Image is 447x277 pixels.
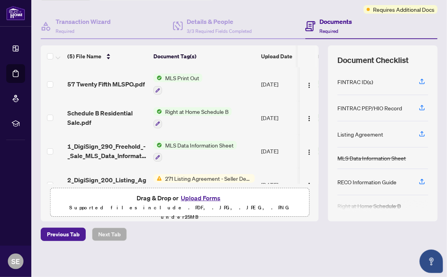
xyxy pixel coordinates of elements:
[153,141,237,162] button: Status IconMLS Data Information Sheet
[373,5,434,14] span: Requires Additional Docs
[55,203,304,222] p: Supported files include .PDF, .JPG, .JPEG, .PNG under 25 MB
[187,28,252,34] span: 3/3 Required Fields Completed
[258,101,311,135] td: [DATE]
[337,55,409,66] span: Document Checklist
[337,104,402,112] div: FINTRAC PEP/HIO Record
[137,193,223,203] span: Drag & Drop or
[303,112,315,124] button: Logo
[56,28,74,34] span: Required
[420,250,443,273] button: Open asap
[11,256,20,267] span: SE
[92,228,127,241] button: Next Tab
[153,74,202,95] button: Status IconMLS Print Out
[162,107,232,116] span: Right at Home Schedule B
[337,178,397,186] div: RECO Information Guide
[306,182,312,189] img: Logo
[153,107,232,128] button: Status IconRight at Home Schedule B
[337,77,373,86] div: FINTRAC ID(s)
[306,115,312,122] img: Logo
[306,149,312,155] img: Logo
[47,228,79,241] span: Previous Tab
[261,52,292,61] span: Upload Date
[258,168,311,201] td: [DATE]
[153,141,162,149] img: Status Icon
[258,135,311,168] td: [DATE]
[162,141,237,149] span: MLS Data Information Sheet
[153,174,255,195] button: Status Icon271 Listing Agreement - Seller Designated Representation Agreement Authority to Offer ...
[64,45,150,67] th: (5) File Name
[153,107,162,116] img: Status Icon
[41,228,86,241] button: Previous Tab
[258,67,311,101] td: [DATE]
[6,6,25,20] img: logo
[67,52,101,61] span: (5) File Name
[162,174,255,183] span: 271 Listing Agreement - Seller Designated Representation Agreement Authority to Offer for Sale
[67,108,147,127] span: Schedule B Residential Sale.pdf
[337,130,383,138] div: Listing Agreement
[258,45,311,67] th: Upload Date
[319,17,352,26] h4: Documents
[150,45,258,67] th: Document Tag(s)
[162,74,202,82] span: MLS Print Out
[67,142,147,160] span: 1_DigiSign_290_Freehold_-_Sale_MLS_Data_Information_Form_-_PropTx-[PERSON_NAME].pdf
[50,188,309,227] span: Drag & Drop orUpload FormsSupported files include .PDF, .JPG, .JPEG, .PNG under25MB
[178,193,223,203] button: Upload Forms
[303,78,315,90] button: Logo
[303,145,315,157] button: Logo
[306,82,312,88] img: Logo
[337,154,406,162] div: MLS Data Information Sheet
[153,174,162,183] img: Status Icon
[67,79,145,89] span: 57 Twenty Fifth MLSPO.pdf
[56,17,111,26] h4: Transaction Wizard
[67,175,147,194] span: 2_DigiSign_200_Listing_Agreement_-_Seller_Rep_Agrmt_-_Authority_to_Offer_for_Sale_-_PropTx-[PERSO...
[319,28,338,34] span: Required
[153,74,162,82] img: Status Icon
[187,17,252,26] h4: Details & People
[303,178,315,191] button: Logo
